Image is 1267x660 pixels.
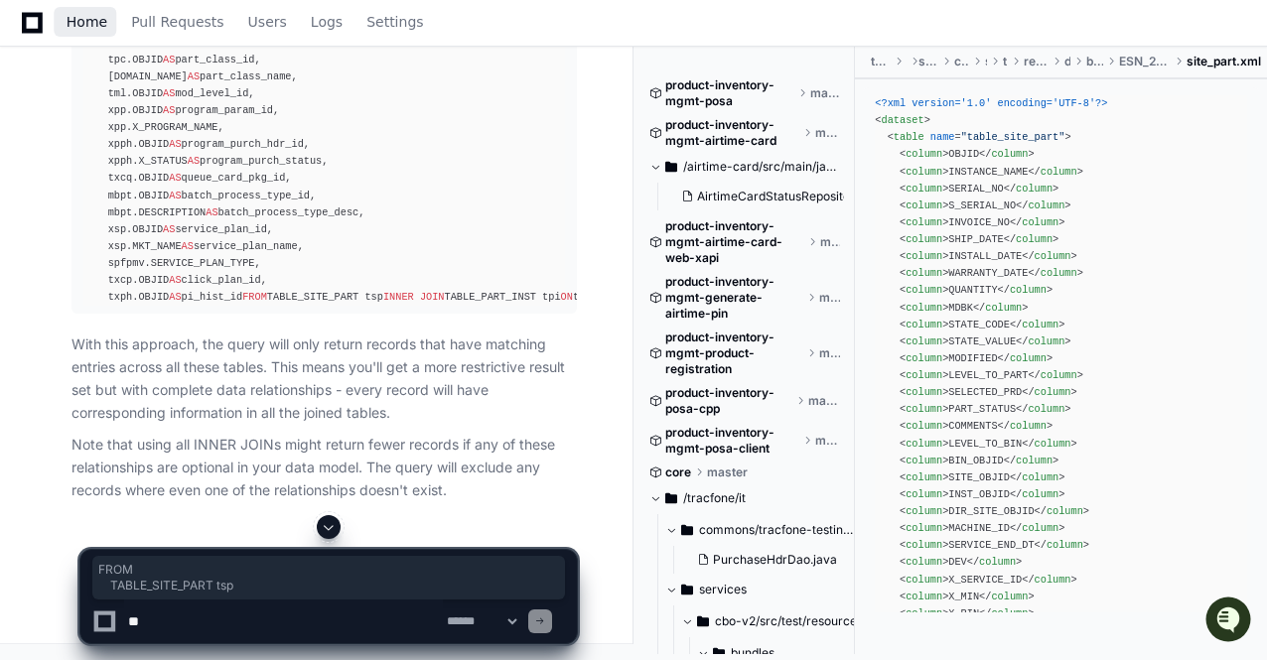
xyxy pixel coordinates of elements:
span: column [1035,386,1071,398]
span: name [930,131,955,143]
button: AirtimeCardStatusRepositoryImpl.java [673,183,844,210]
span: /airtime-card/src/main/java/com/tracfone/airtime/card/repository [683,159,840,175]
span: column [1022,216,1058,228]
span: </ > [1028,165,1082,177]
span: <?xml version='1.0' encoding='UTF-8'?> [875,97,1107,109]
span: column [906,386,942,398]
span: < > [900,250,948,262]
span: column [906,284,942,296]
span: column [1010,420,1047,432]
span: services [918,54,938,69]
span: </ > [1010,470,1064,482]
span: test [1003,54,1008,69]
span: column [906,216,942,228]
span: column [906,318,942,330]
span: AS [169,291,181,303]
span: < > [900,233,948,245]
span: Settings [366,16,423,28]
p: Note that using all INNER JOINs might return fewer records if any of these relationships are opti... [71,434,577,501]
span: < > [875,114,929,126]
span: data [1064,54,1070,69]
span: AS [182,240,194,252]
span: FROM [242,291,267,303]
span: </ > [1004,454,1058,465]
span: < > [900,148,948,160]
span: core [665,464,691,480]
svg: Directory [665,486,677,510]
span: < > [900,318,948,330]
button: /tracfone/it [649,482,840,514]
button: Start new chat [338,154,361,178]
div: We're available if you need us! [68,168,251,184]
span: AS [188,70,200,82]
span: AS [163,104,175,116]
span: cbo-v2 [954,54,969,69]
span: INNER [383,291,414,303]
span: JOIN [420,291,445,303]
span: </ > [1022,250,1076,262]
span: </ > [998,284,1053,296]
span: column [1041,267,1077,279]
span: </ > [1004,182,1058,194]
span: AS [206,206,217,218]
span: </ > [1028,267,1082,279]
span: column [1022,470,1058,482]
span: column [906,420,942,432]
span: column [1028,334,1064,346]
span: < > [900,198,948,210]
span: column [991,148,1028,160]
span: master [808,393,840,409]
span: column [906,182,942,194]
span: column [1016,233,1053,245]
span: < > [900,216,948,228]
span: column [1022,318,1058,330]
span: < > [900,386,948,398]
span: </ > [1004,233,1058,245]
span: ON [561,291,573,303]
span: master [819,290,840,306]
span: column [1016,182,1053,194]
span: < > [900,437,948,449]
span: column [906,403,942,415]
span: column [906,352,942,364]
span: AS [163,54,175,66]
span: table [894,131,924,143]
span: master [815,433,841,449]
span: product-inventory-mgmt-posa [665,77,794,109]
span: /tracfone/it [683,490,746,506]
span: AirtimeCardStatusRepositoryImpl.java [697,189,913,204]
span: master [707,464,748,480]
span: </ > [998,420,1053,432]
span: Pull Requests [131,16,223,28]
span: column [1016,454,1053,465]
span: column [906,454,942,465]
span: < > [900,403,948,415]
span: </ > [1016,403,1070,415]
span: column [906,165,942,177]
span: </ > [1016,198,1070,210]
span: < > [900,505,948,517]
span: AS [169,138,181,150]
span: AS [169,190,181,201]
span: < > [900,352,948,364]
span: master [810,85,840,101]
span: < = > [888,131,1071,143]
span: < > [900,267,948,279]
span: column [906,334,942,346]
span: master [815,125,840,141]
button: /airtime-card/src/main/java/com/tracfone/airtime/card/repository [649,151,840,183]
span: Logs [311,16,343,28]
span: column [906,369,942,381]
span: </ > [1035,505,1089,517]
span: Home [67,16,107,28]
span: </ > [1010,318,1064,330]
span: </ > [1016,334,1070,346]
span: column [1022,488,1058,500]
span: AS [163,223,175,235]
span: column [906,267,942,279]
span: column [906,148,942,160]
span: < > [900,454,948,465]
span: src [985,54,988,69]
span: < > [900,301,948,313]
span: column [906,437,942,449]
